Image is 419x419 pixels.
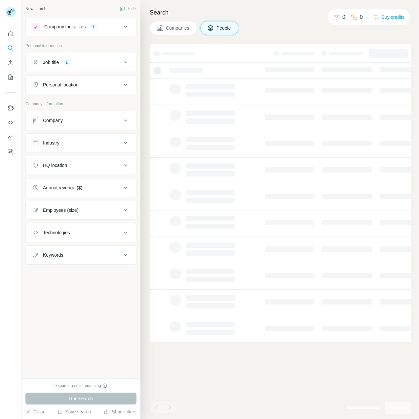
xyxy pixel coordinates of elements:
button: Feedback [5,145,16,157]
button: Annual revenue ($) [26,180,136,196]
button: Use Surfe API [5,116,16,128]
div: 1 [63,59,70,65]
button: Industry [26,135,136,151]
p: Personal information [25,43,136,49]
div: Keywords [43,252,63,258]
button: Enrich CSV [5,57,16,69]
button: Clear [25,408,44,415]
div: 1 [90,24,97,30]
button: Personal location [26,77,136,93]
div: New search [25,6,46,12]
p: 0 [360,13,363,21]
button: Search [5,42,16,54]
div: 0 search results remaining [55,383,108,389]
button: Save search [57,408,91,415]
button: Keywords [26,247,136,263]
p: 0 [342,13,345,21]
div: Job title [43,59,59,66]
div: Personal location [43,81,78,88]
button: Company lookalikes1 [26,19,136,35]
h4: Search [150,8,411,17]
button: Employees (size) [26,202,136,218]
button: My lists [5,71,16,83]
div: Technologies [43,229,70,236]
div: Annual revenue ($) [43,184,82,191]
button: Dashboard [5,131,16,143]
button: Job title1 [26,54,136,70]
button: Buy credits [374,13,404,22]
p: Company information [25,101,136,107]
div: Company lookalikes [44,23,86,30]
div: Industry [43,140,59,146]
button: Company [26,113,136,128]
button: Quick start [5,28,16,40]
span: People [216,25,232,31]
div: Company [43,117,63,124]
button: Use Surfe on LinkedIn [5,102,16,114]
span: Companies [166,25,190,31]
div: HQ location [43,162,67,169]
button: Share filters [104,408,136,415]
button: HQ location [26,157,136,173]
button: Technologies [26,225,136,241]
button: Hide [115,4,140,14]
div: Employees (size) [43,207,78,213]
